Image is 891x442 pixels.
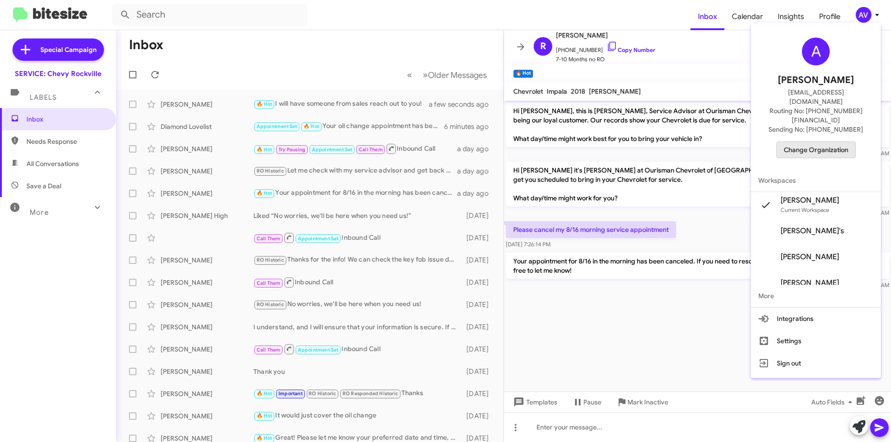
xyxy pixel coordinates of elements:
[751,285,881,307] span: More
[802,38,830,65] div: A
[751,352,881,374] button: Sign out
[781,278,839,288] span: [PERSON_NAME]
[768,125,863,134] span: Sending No: [PHONE_NUMBER]
[781,226,844,236] span: [PERSON_NAME]'s
[751,169,881,192] span: Workspaces
[781,206,829,213] span: Current Workspace
[781,252,839,262] span: [PERSON_NAME]
[784,142,848,158] span: Change Organization
[762,88,870,106] span: [EMAIL_ADDRESS][DOMAIN_NAME]
[778,73,854,88] span: [PERSON_NAME]
[751,330,881,352] button: Settings
[781,196,839,205] span: [PERSON_NAME]
[762,106,870,125] span: Routing No: [PHONE_NUMBER][FINANCIAL_ID]
[776,141,856,158] button: Change Organization
[751,307,881,330] button: Integrations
